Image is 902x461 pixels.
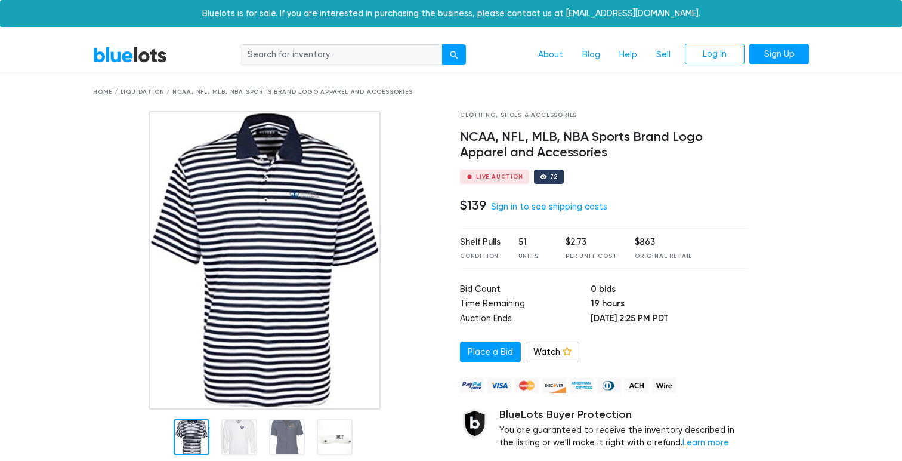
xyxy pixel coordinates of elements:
[652,378,676,393] img: wire-908396882fe19aaaffefbd8e17b12f2f29708bd78693273c0e28e3a24408487f.png
[573,44,610,66] a: Blog
[515,378,539,393] img: mastercard-42073d1d8d11d6635de4c079ffdb20a4f30a903dc55d1612383a1b395dd17f39.png
[460,198,486,213] h4: $139
[591,297,747,312] td: 19 hours
[491,202,607,212] a: Sign in to see shipping costs
[542,378,566,393] img: discover-82be18ecfda2d062aad2762c1ca80e2d36a4073d45c9e0ffae68cd515fbd3d32.png
[460,111,748,120] div: Clothing, Shoes & Accessories
[635,252,692,261] div: Original Retail
[240,44,443,66] input: Search for inventory
[566,236,617,249] div: $2.73
[460,312,591,327] td: Auction Ends
[460,252,501,261] div: Condition
[647,44,680,66] a: Sell
[570,378,594,393] img: american_express-ae2a9f97a040b4b41f6397f7637041a5861d5f99d0716c09922aba4e24c8547d.png
[518,236,548,249] div: 51
[610,44,647,66] a: Help
[460,378,484,393] img: paypal_credit-80455e56f6e1299e8d57f40c0dcee7b8cd4ae79b9eccbfc37e2480457ba36de9.png
[685,44,745,65] a: Log In
[499,408,748,422] h5: BlueLots Buyer Protection
[499,408,748,450] div: You are guaranteed to receive the inventory described in the listing or we'll make it right with ...
[460,408,490,438] img: buyer_protection_shield-3b65640a83011c7d3ede35a8e5a80bfdfaa6a97447f0071c1475b91a4b0b3d01.png
[149,111,381,410] img: 028fc9ca-614f-4219-a34d-fe0cfdc5e07e-1675476477.jpg
[476,174,523,180] div: Live Auction
[460,342,521,363] a: Place a Bid
[550,174,558,180] div: 72
[526,342,579,363] a: Watch
[93,46,167,63] a: BlueLots
[591,283,747,298] td: 0 bids
[597,378,621,393] img: diners_club-c48f30131b33b1bb0e5d0e2dbd43a8bea4cb12cb2961413e2f4250e06c020426.png
[529,44,573,66] a: About
[460,297,591,312] td: Time Remaining
[460,236,501,249] div: Shelf Pulls
[460,130,748,161] h4: NCAA, NFL, MLB, NBA Sports Brand Logo Apparel and Accessories
[518,252,548,261] div: Units
[682,438,729,448] a: Learn more
[487,378,511,393] img: visa-79caf175f036a155110d1892330093d4c38f53c55c9ec9e2c3a54a56571784bb.png
[93,88,809,97] div: Home / Liquidation / NCAA, NFL, MLB, NBA Sports Brand Logo Apparel and Accessories
[566,252,617,261] div: Per Unit Cost
[625,378,648,393] img: ach-b7992fed28a4f97f893c574229be66187b9afb3f1a8d16a4691d3d3140a8ab00.png
[591,312,747,327] td: [DATE] 2:25 PM PDT
[749,44,809,65] a: Sign Up
[460,283,591,298] td: Bid Count
[635,236,692,249] div: $863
